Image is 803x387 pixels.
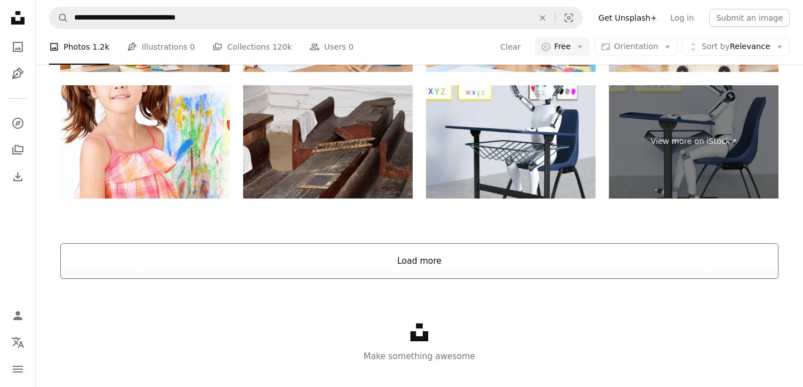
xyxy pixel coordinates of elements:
[702,41,770,52] span: Relevance
[709,9,790,27] button: Submit an image
[702,42,729,51] span: Sort by
[555,7,582,28] button: Visual search
[7,304,29,327] a: Log in / Sign up
[36,350,803,363] p: Make something awesome
[7,112,29,134] a: Explore
[272,41,292,53] span: 120k
[349,41,354,53] span: 0
[49,7,583,29] form: Find visuals sitewide
[243,85,413,199] img: schoolroom, old vintage wooden desk
[7,62,29,85] a: Illustrations
[535,38,591,56] button: Free
[127,29,195,65] a: Illustrations 0
[7,36,29,58] a: Photos
[682,38,790,56] button: Sort byRelevance
[7,358,29,380] button: Menu
[530,7,555,28] button: Clear
[7,7,29,31] a: Home — Unsplash
[212,29,292,65] a: Collections 120k
[7,139,29,161] a: Collections
[190,41,195,53] span: 0
[614,42,658,51] span: Orientation
[664,9,700,27] a: Log in
[60,243,778,279] button: Load more
[60,85,230,199] img: Summer camp activity
[309,29,354,65] a: Users 0
[7,166,29,188] a: Download History
[426,85,596,199] img: 3D rendering of a robot child in a classroom nr 2.
[592,9,664,27] a: Get Unsplash+
[50,7,69,28] button: Search Unsplash
[554,41,571,52] span: Free
[594,38,678,56] button: Orientation
[500,38,521,56] button: Clear
[609,85,778,199] a: View more on iStock↗
[7,331,29,354] button: Language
